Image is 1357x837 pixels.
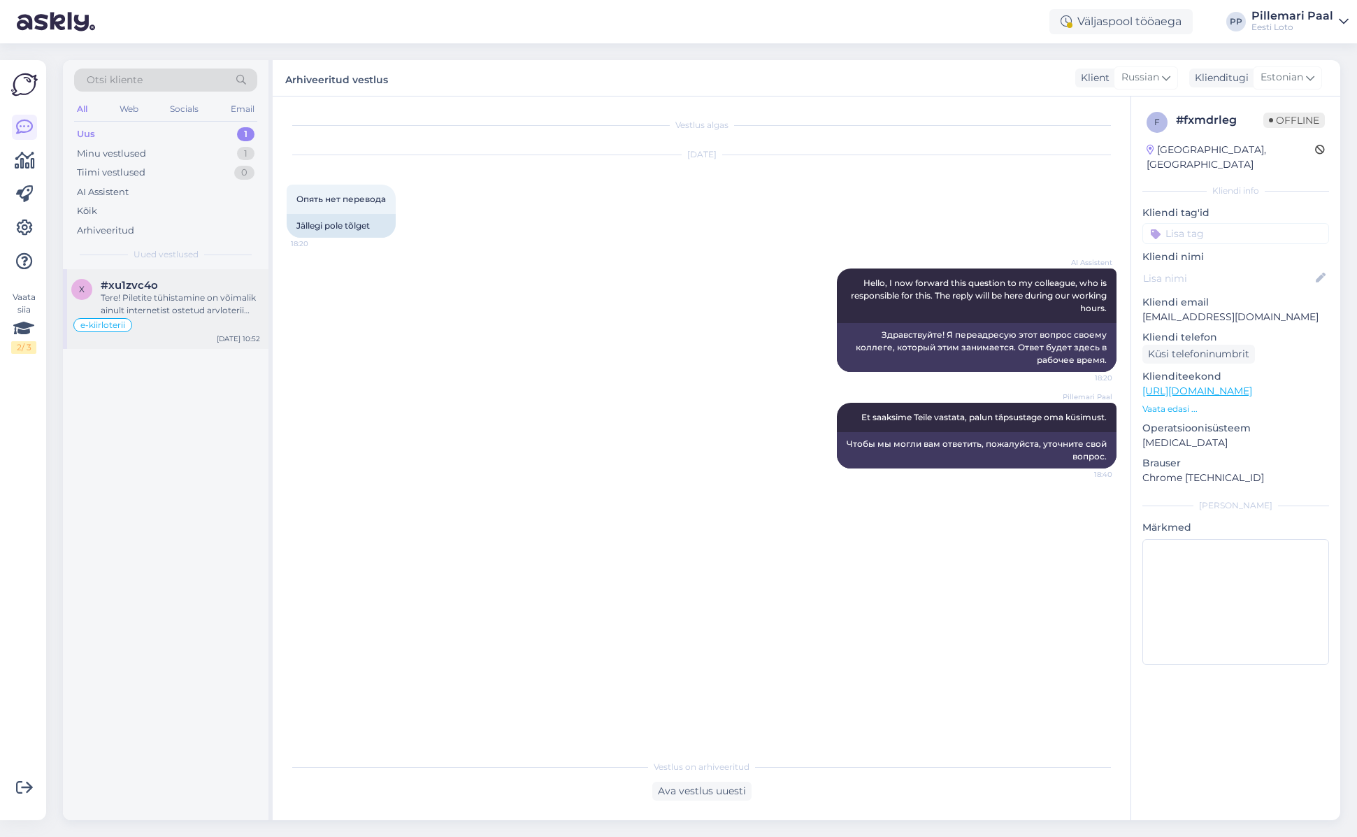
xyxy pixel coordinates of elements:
div: Minu vestlused [77,147,146,161]
div: Tere! Piletite tühistamine on võimalik ainult internetist ostetud arvloterii piletite puhul ning ... [101,292,260,317]
span: x [79,284,85,294]
div: [DATE] [287,148,1117,161]
div: Kõik [77,204,97,218]
span: Estonian [1261,70,1303,85]
p: Kliendi nimi [1142,250,1329,264]
span: Russian [1121,70,1159,85]
div: 2 / 3 [11,341,36,354]
p: Brauser [1142,456,1329,471]
div: 0 [234,166,254,180]
span: 18:20 [1060,373,1112,383]
span: Otsi kliente [87,73,143,87]
span: Offline [1263,113,1325,128]
div: PP [1226,12,1246,31]
span: Опять нет перевода [296,194,386,204]
span: Pillemari Paal [1060,392,1112,402]
p: Kliendi telefon [1142,330,1329,345]
div: 1 [237,147,254,161]
div: Jällegi pole tõlget [287,214,396,238]
div: Uus [77,127,95,141]
div: Чтобы мы могли вам ответить, пожалуйста, уточните свой вопрос. [837,432,1117,468]
div: All [74,100,90,118]
span: AI Assistent [1060,257,1112,268]
p: Vaata edasi ... [1142,403,1329,415]
p: [EMAIL_ADDRESS][DOMAIN_NAME] [1142,310,1329,324]
div: Web [117,100,141,118]
p: Märkmed [1142,520,1329,535]
div: Eesti Loto [1251,22,1333,33]
span: f [1154,117,1160,127]
div: Klient [1075,71,1110,85]
div: Väljaspool tööaega [1049,9,1193,34]
div: Email [228,100,257,118]
span: 18:20 [291,238,343,249]
div: [PERSON_NAME] [1142,499,1329,512]
div: 1 [237,127,254,141]
div: Vaata siia [11,291,36,354]
label: Arhiveeritud vestlus [285,69,388,87]
span: 18:40 [1060,469,1112,480]
div: Socials [167,100,201,118]
p: Operatsioonisüsteem [1142,421,1329,436]
div: Klienditugi [1189,71,1249,85]
p: Kliendi tag'id [1142,206,1329,220]
div: Pillemari Paal [1251,10,1333,22]
p: Klienditeekond [1142,369,1329,384]
span: e-kiirloterii [80,321,125,329]
p: [MEDICAL_DATA] [1142,436,1329,450]
span: Hello, I now forward this question to my colleague, who is responsible for this. The reply will b... [851,278,1109,313]
a: [URL][DOMAIN_NAME] [1142,385,1252,397]
span: Uued vestlused [134,248,199,261]
div: AI Assistent [77,185,129,199]
div: Küsi telefoninumbrit [1142,345,1255,364]
img: Askly Logo [11,71,38,98]
p: Chrome [TECHNICAL_ID] [1142,471,1329,485]
input: Lisa tag [1142,223,1329,244]
input: Lisa nimi [1143,271,1313,286]
span: Et saaksime Teile vastata, palun täpsustage oma küsimust. [861,412,1107,422]
div: # fxmdrleg [1176,112,1263,129]
span: #xu1zvc4o [101,279,158,292]
div: [DATE] 10:52 [217,334,260,344]
span: Vestlus on arhiveeritud [654,761,749,773]
div: Ava vestlus uuesti [652,782,752,801]
div: Vestlus algas [287,119,1117,131]
p: Kliendi email [1142,295,1329,310]
div: Arhiveeritud [77,224,134,238]
div: Tiimi vestlused [77,166,145,180]
div: Здравствуйте! Я переадресую этот вопрос своему коллеге, который этим занимается. Ответ будет здес... [837,323,1117,372]
div: Kliendi info [1142,185,1329,197]
a: Pillemari PaalEesti Loto [1251,10,1349,33]
div: [GEOGRAPHIC_DATA], [GEOGRAPHIC_DATA] [1147,143,1315,172]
